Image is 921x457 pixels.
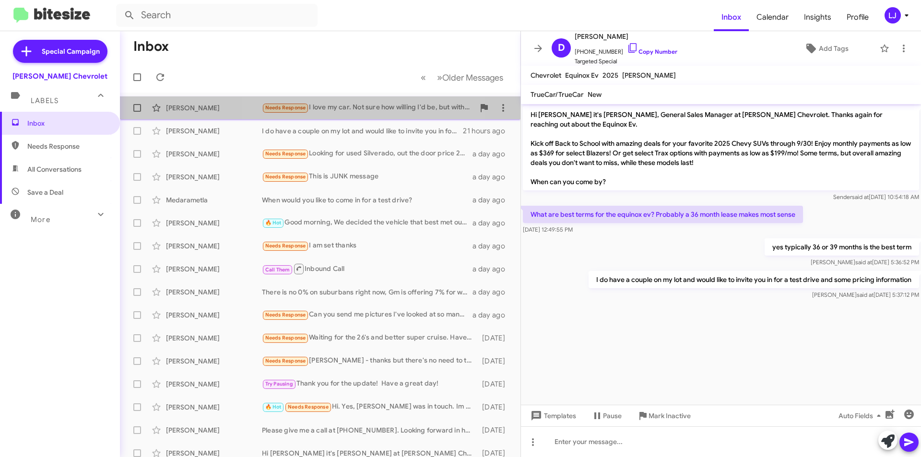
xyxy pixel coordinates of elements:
[472,149,513,159] div: a day ago
[831,407,892,424] button: Auto Fields
[262,425,477,435] div: Please give me a call at [PHONE_NUMBER]. Looking forward in hearing from you.
[477,379,513,389] div: [DATE]
[529,407,576,424] span: Templates
[166,172,262,182] div: [PERSON_NAME]
[265,220,282,226] span: 🔥 Hot
[133,39,169,54] h1: Inbox
[265,335,306,341] span: Needs Response
[442,72,503,83] span: Older Messages
[523,226,573,233] span: [DATE] 12:49:55 PM
[839,3,876,31] span: Profile
[477,333,513,343] div: [DATE]
[477,425,513,435] div: [DATE]
[265,381,293,387] span: Try Pausing
[166,379,262,389] div: [PERSON_NAME]
[166,149,262,159] div: [PERSON_NAME]
[415,68,432,87] button: Previous
[262,102,474,113] div: I love my car. Not sure how willing I'd be, but with the right price and my monthly payment remai...
[472,195,513,205] div: a day ago
[265,404,282,410] span: 🔥 Hot
[262,378,477,389] div: Thank you for the update! Have a great day!
[575,57,677,66] span: Targeted Special
[166,356,262,366] div: [PERSON_NAME]
[166,218,262,228] div: [PERSON_NAME]
[262,287,472,297] div: There is no 0% on suburbans right now, Gm is offering 7% for well qualified buyers
[166,195,262,205] div: Medarametla
[262,332,477,343] div: Waiting for the 26's and better super cruise. Have medical issue and the lane centering would be ...
[262,355,477,366] div: [PERSON_NAME] - thanks but there's no need to text me like this.
[265,105,306,111] span: Needs Response
[27,164,82,174] span: All Conversations
[166,287,262,297] div: [PERSON_NAME]
[885,7,901,23] div: LJ
[565,71,599,80] span: Equinox Ev
[27,141,109,151] span: Needs Response
[531,90,584,99] span: TrueCar/TrueCar
[749,3,796,31] a: Calendar
[796,3,839,31] a: Insights
[472,287,513,297] div: a day ago
[463,126,513,136] div: 21 hours ago
[714,3,749,31] span: Inbox
[262,240,472,251] div: I am set thanks
[262,195,472,205] div: When would you like to come in for a test drive?
[421,71,426,83] span: «
[819,40,849,57] span: Add Tags
[833,193,919,200] span: Sender [DATE] 10:54:18 AM
[166,333,262,343] div: [PERSON_NAME]
[12,71,107,81] div: [PERSON_NAME] Chevrolet
[838,407,885,424] span: Auto Fields
[166,103,262,113] div: [PERSON_NAME]
[415,68,509,87] nav: Page navigation example
[523,106,919,190] p: Hi [PERSON_NAME] it's [PERSON_NAME], General Sales Manager at [PERSON_NAME] Chevrolet. Thanks aga...
[265,174,306,180] span: Needs Response
[477,402,513,412] div: [DATE]
[262,171,472,182] div: This is JUNK message
[13,40,107,63] a: Special Campaign
[588,90,602,99] span: New
[589,271,919,288] p: I do have a couple on my lot and would like to invite you in for a test drive and some pricing in...
[472,264,513,274] div: a day ago
[558,40,565,56] span: D
[855,258,872,266] span: said at
[265,267,290,273] span: Call Them
[627,48,677,55] a: Copy Number
[857,291,874,298] span: said at
[262,401,477,412] div: Hi. Yes, [PERSON_NAME] was in touch. Im still considering it. Can u plz remind me how much u for ...
[852,193,869,200] span: said at
[31,96,59,105] span: Labels
[166,126,262,136] div: [PERSON_NAME]
[622,71,676,80] span: [PERSON_NAME]
[288,404,329,410] span: Needs Response
[575,31,677,42] span: [PERSON_NAME]
[31,215,50,224] span: More
[116,4,318,27] input: Search
[166,264,262,274] div: [PERSON_NAME]
[472,218,513,228] div: a day ago
[166,402,262,412] div: [PERSON_NAME]
[262,309,472,320] div: Can you send me pictures I've looked at so many trucks
[262,148,472,159] div: Looking for used Silverado, out the door price 25,000--28,000. Crew cab [DATE]-[DATE]
[265,358,306,364] span: Needs Response
[262,126,463,136] div: I do have a couple on my lot and would like to invite you in for a test drive and some pricing in...
[472,310,513,320] div: a day ago
[477,356,513,366] div: [DATE]
[649,407,691,424] span: Mark Inactive
[265,151,306,157] span: Needs Response
[602,71,618,80] span: 2025
[812,291,919,298] span: [PERSON_NAME] [DATE] 5:37:12 PM
[629,407,698,424] button: Mark Inactive
[166,425,262,435] div: [PERSON_NAME]
[765,238,919,256] p: yes typically 36 or 39 months is the best term
[431,68,509,87] button: Next
[523,206,803,223] p: What are best terms for the equinox ev? Probably a 36 month lease makes most sense
[166,241,262,251] div: [PERSON_NAME]
[603,407,622,424] span: Pause
[777,40,875,57] button: Add Tags
[166,310,262,320] div: [PERSON_NAME]
[262,263,472,275] div: Inbound Call
[472,172,513,182] div: a day ago
[521,407,584,424] button: Templates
